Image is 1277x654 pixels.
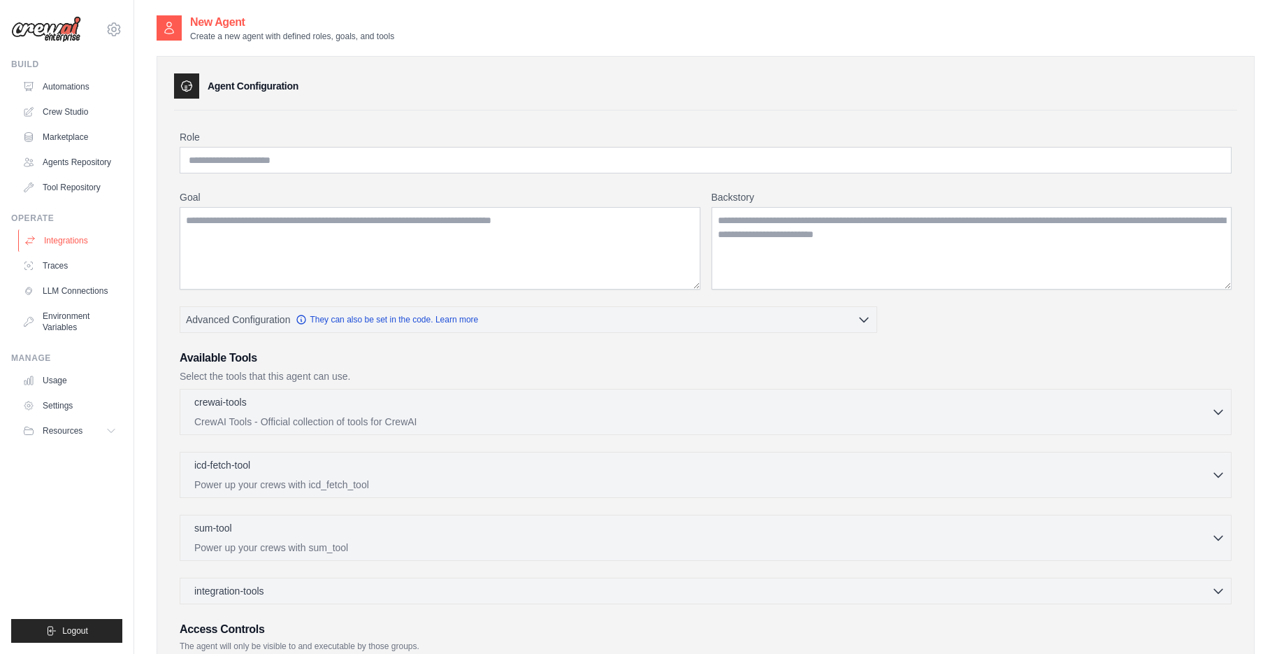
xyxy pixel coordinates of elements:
[194,395,247,409] p: crewai-tools
[190,31,394,42] p: Create a new agent with defined roles, goals, and tools
[1207,587,1277,654] iframe: Chat Widget
[208,79,298,93] h3: Agent Configuration
[18,229,124,252] a: Integrations
[17,394,122,417] a: Settings
[186,521,1225,555] button: sum-tool Power up your crews with sum_tool
[11,619,122,643] button: Logout
[11,16,81,43] img: Logo
[11,353,122,364] div: Manage
[194,458,250,472] p: icd-fetch-tool
[194,584,264,598] span: integration-tools
[17,369,122,392] a: Usage
[17,420,122,442] button: Resources
[186,313,290,327] span: Advanced Configuration
[186,584,1225,598] button: integration-tools
[17,101,122,123] a: Crew Studio
[11,213,122,224] div: Operate
[17,151,122,173] a: Agents Repository
[712,190,1232,204] label: Backstory
[11,59,122,70] div: Build
[17,255,122,277] a: Traces
[180,369,1232,383] p: Select the tools that this agent can use.
[194,541,1211,555] p: Power up your crews with sum_tool
[190,14,394,31] h2: New Agent
[180,350,1232,367] h3: Available Tools
[17,280,122,302] a: LLM Connections
[180,307,876,332] button: Advanced Configuration They can also be set in the code. Learn more
[194,415,1211,429] p: CrewAI Tools - Official collection of tools for CrewAI
[43,425,82,436] span: Resources
[186,395,1225,429] button: crewai-tools CrewAI Tools - Official collection of tools for CrewAI
[194,478,1211,492] p: Power up your crews with icd_fetch_tool
[17,76,122,98] a: Automations
[180,641,1232,652] p: The agent will only be visible to and executable by those groups.
[17,176,122,199] a: Tool Repository
[62,625,88,637] span: Logout
[180,130,1232,144] label: Role
[296,314,478,325] a: They can also be set in the code. Learn more
[180,621,1232,638] h3: Access Controls
[194,521,232,535] p: sum-tool
[180,190,700,204] label: Goal
[186,458,1225,492] button: icd-fetch-tool Power up your crews with icd_fetch_tool
[17,126,122,148] a: Marketplace
[17,305,122,339] a: Environment Variables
